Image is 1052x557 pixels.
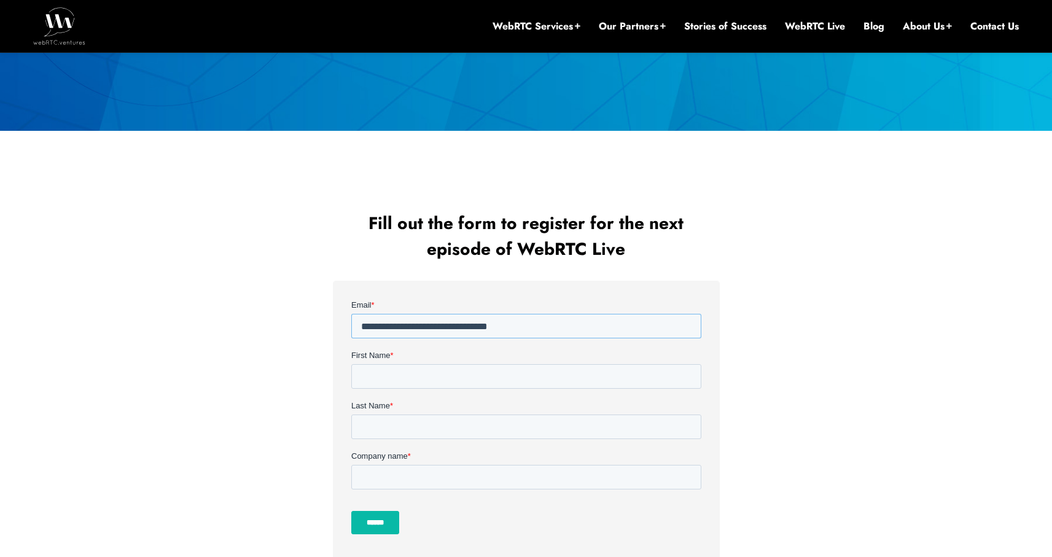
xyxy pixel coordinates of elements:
h2: Fill out the form to register for the next episode of WebRTC Live [336,211,717,262]
img: WebRTC.ventures [33,7,85,44]
a: Contact Us [970,20,1019,33]
a: Our Partners [599,20,666,33]
a: Stories of Success [684,20,766,33]
a: WebRTC Services [493,20,580,33]
a: About Us [903,20,952,33]
iframe: Form 1 [351,299,701,545]
a: Blog [863,20,884,33]
a: WebRTC Live [785,20,845,33]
